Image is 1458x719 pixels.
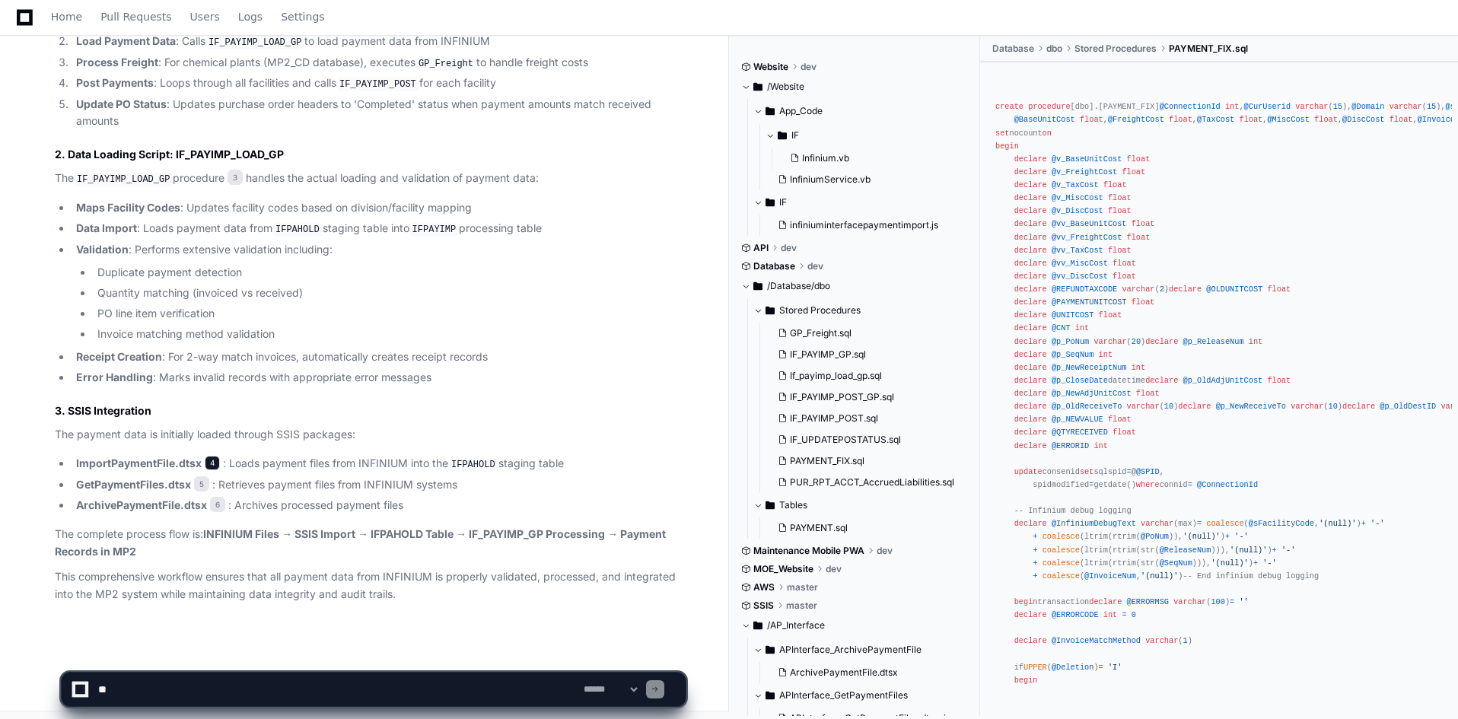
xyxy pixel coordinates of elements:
[766,193,775,212] svg: Directory
[1052,259,1108,268] span: @vv_MiscCost
[877,545,893,557] span: dev
[72,348,686,366] li: : For 2-way match invoices, automatically creates receipt records
[1014,233,1047,242] span: declare
[772,169,960,190] button: InfiniumService.vb
[72,96,686,131] li: : Updates purchase order headers to 'Completed' status when payment amounts match received amounts
[1052,376,1108,385] span: @p_CloseDate
[1267,115,1309,124] span: @MiscCost
[93,305,686,323] li: PO line item verification
[766,641,775,659] svg: Directory
[72,497,686,514] li: : Archives processed payment files
[779,499,807,511] span: Tables
[1230,546,1267,555] span: '(null)'
[790,219,938,231] span: infiniuminterfacepaymentimport.js
[1052,193,1103,202] span: @v_MiscCost
[1052,233,1122,242] span: @vv_FreightCost
[76,34,176,47] strong: Load Payment Data
[1014,310,1047,320] span: declare
[74,173,173,186] code: IF_PAYIMP_LOAD_GP
[205,36,304,49] code: IF_PAYIMP_LOAD_GP
[55,527,666,558] strong: INFINIUM Files → SSIS Import → IFPAHOLD Table → IF_PAYIMP_GP Processing → Payment Records in MP2
[1211,558,1248,568] span: '(null)'
[1043,129,1052,138] span: on
[779,105,823,117] span: App_Code
[766,496,775,514] svg: Directory
[1014,363,1047,372] span: declare
[790,173,871,186] span: InfiniumService.vb
[272,223,323,237] code: IFPAHOLD
[194,476,209,492] span: 5
[1183,571,1320,581] span: -- End infinium debug logging
[1234,532,1248,541] span: '-'
[1014,154,1047,164] span: declare
[1052,154,1122,164] span: @v_BaseUnitCost
[995,142,1019,151] span: begin
[753,99,969,123] button: App_Code
[778,126,787,145] svg: Directory
[1329,402,1338,411] span: 10
[1230,597,1234,606] span: =
[1014,272,1047,281] span: declare
[1052,402,1122,411] span: @p_OldReceiveTo
[210,497,225,512] span: 6
[1014,350,1047,359] span: declare
[1380,402,1436,411] span: @p_OldDestID
[1225,102,1239,111] span: int
[1160,102,1221,111] span: @ConnectionId
[1333,102,1342,111] span: 15
[790,370,882,382] span: If_payimp_load_gp.sql
[772,387,960,408] button: IF_PAYIMP_POST_GP.sql
[790,327,852,339] span: GP_Freight.sql
[1145,636,1178,645] span: varchar
[1244,102,1291,111] span: @CurUserid
[55,403,686,418] h3: 3. SSIS Integration
[1014,441,1047,450] span: declare
[1136,480,1160,489] span: where
[1132,219,1155,228] span: float
[76,97,167,110] strong: Update PO Status
[1132,337,1141,346] span: 20
[766,301,775,320] svg: Directory
[1052,180,1099,189] span: @v_TaxCost
[1295,102,1328,111] span: varchar
[801,61,817,73] span: dev
[1197,115,1234,124] span: @TaxCost
[448,458,498,472] code: IFPAHOLD
[1014,337,1047,346] span: declare
[76,201,180,214] strong: Maps Facility Codes
[1052,415,1103,424] span: @p_NEWVALUE
[1014,519,1047,528] span: declare
[1014,219,1047,228] span: declare
[1206,519,1243,528] span: coalesce
[767,280,830,292] span: /Database/dbo
[1052,285,1117,294] span: @REFUNDTAXCODE
[1183,376,1262,385] span: @p_OldAdjUnitCost
[1075,323,1089,332] span: int
[767,619,825,632] span: /AP_Interface
[72,220,686,238] li: : Loads payment data from staging table into processing table
[1249,337,1262,346] span: int
[1169,285,1202,294] span: declare
[753,242,769,254] span: API
[1183,636,1187,645] span: 1
[1052,246,1103,255] span: @vv_TaxCost
[995,129,1009,138] span: set
[1141,532,1169,541] span: @PoNum
[753,298,969,323] button: Stored Procedures
[1249,519,1314,528] span: @sFacilityCode
[1127,402,1160,411] span: varchar
[1239,597,1248,606] span: ''
[1160,558,1192,568] span: @SeqNum
[1052,272,1108,281] span: @vv_DiscCost
[55,568,686,603] p: This comprehensive workflow ensures that all payment data from INFINIUM is properly validated, pr...
[1052,219,1127,228] span: @vv_BaseUnitCost
[781,242,797,254] span: dev
[1169,43,1248,55] span: PAYMENT_FIX.sql
[1052,206,1103,215] span: @v_DiscCost
[76,371,153,383] strong: Error Handling
[1043,532,1080,541] span: coalesce
[753,78,762,96] svg: Directory
[1183,532,1220,541] span: '(null)'
[995,102,1023,111] span: create
[790,455,864,467] span: PAYMENT_FIX.sql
